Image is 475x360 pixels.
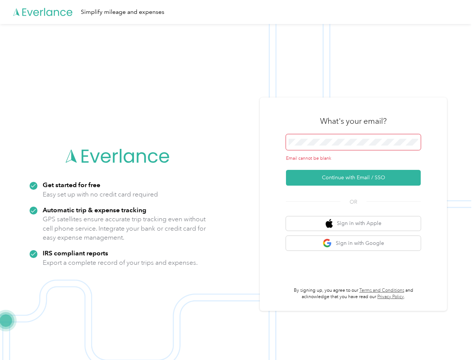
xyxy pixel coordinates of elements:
div: Email cannot be blank [286,155,421,162]
a: Terms and Conditions [359,288,404,293]
strong: Automatic trip & expense tracking [43,206,146,214]
img: google logo [323,238,332,248]
img: apple logo [326,219,333,228]
a: Privacy Policy [377,294,404,300]
span: OR [340,198,366,206]
strong: Get started for free [43,181,100,189]
h3: What's your email? [320,116,387,126]
button: apple logoSign in with Apple [286,216,421,231]
p: By signing up, you agree to our and acknowledge that you have read our . [286,287,421,300]
p: GPS satellites ensure accurate trip tracking even without cell phone service. Integrate your bank... [43,214,206,242]
button: google logoSign in with Google [286,236,421,250]
button: Continue with Email / SSO [286,170,421,186]
p: Easy set up with no credit card required [43,190,158,199]
div: Simplify mileage and expenses [81,7,164,17]
p: Export a complete record of your trips and expenses. [43,258,198,267]
strong: IRS compliant reports [43,249,108,257]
